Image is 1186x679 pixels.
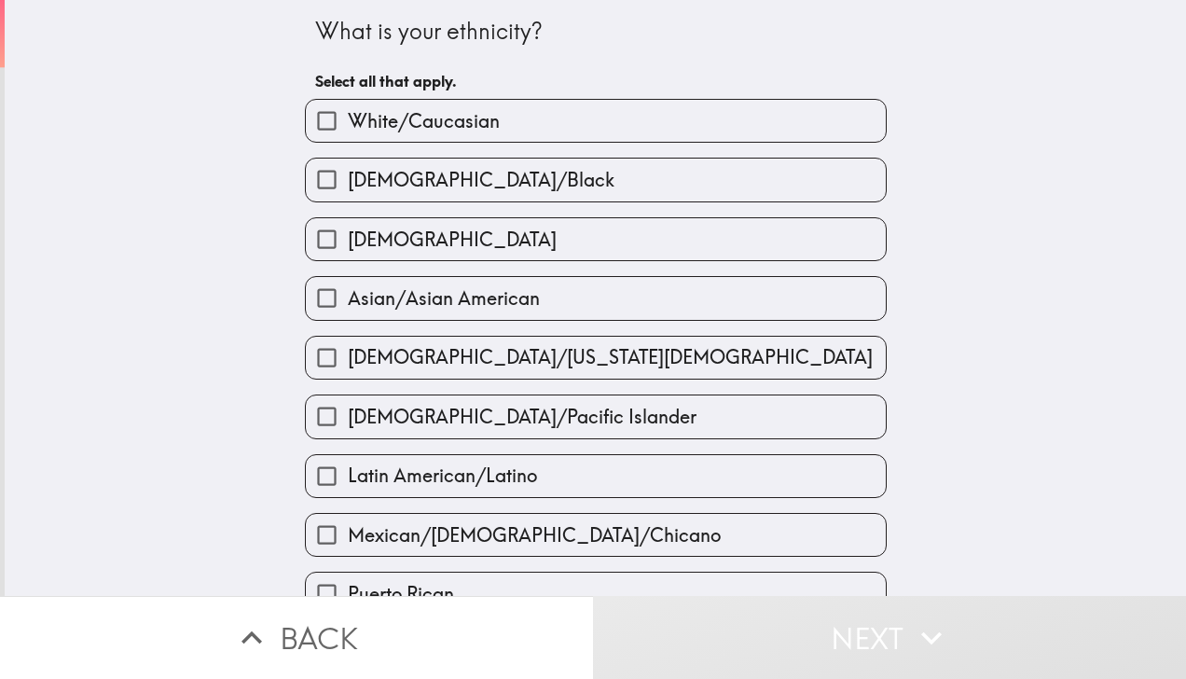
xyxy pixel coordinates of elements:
[348,285,540,312] span: Asian/Asian American
[348,581,454,607] span: Puerto Rican
[306,277,886,319] button: Asian/Asian American
[593,596,1186,679] button: Next
[306,514,886,556] button: Mexican/[DEMOGRAPHIC_DATA]/Chicano
[348,522,721,548] span: Mexican/[DEMOGRAPHIC_DATA]/Chicano
[315,16,876,48] div: What is your ethnicity?
[348,227,557,253] span: [DEMOGRAPHIC_DATA]
[348,344,873,370] span: [DEMOGRAPHIC_DATA]/[US_STATE][DEMOGRAPHIC_DATA]
[306,159,886,201] button: [DEMOGRAPHIC_DATA]/Black
[306,395,886,437] button: [DEMOGRAPHIC_DATA]/Pacific Islander
[306,218,886,260] button: [DEMOGRAPHIC_DATA]
[306,100,886,142] button: White/Caucasian
[315,71,876,91] h6: Select all that apply.
[348,167,614,193] span: [DEMOGRAPHIC_DATA]/Black
[348,463,537,489] span: Latin American/Latino
[306,573,886,615] button: Puerto Rican
[348,108,500,134] span: White/Caucasian
[306,337,886,379] button: [DEMOGRAPHIC_DATA]/[US_STATE][DEMOGRAPHIC_DATA]
[306,455,886,497] button: Latin American/Latino
[348,404,696,430] span: [DEMOGRAPHIC_DATA]/Pacific Islander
